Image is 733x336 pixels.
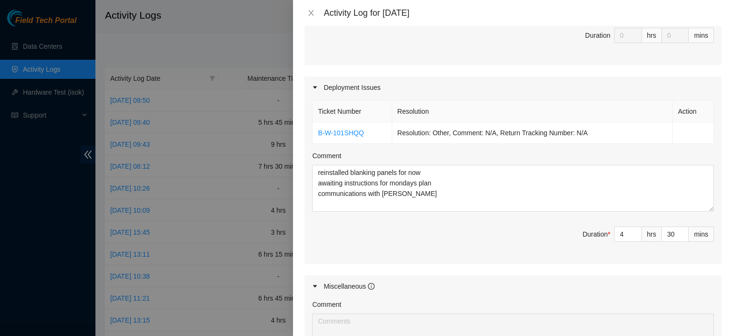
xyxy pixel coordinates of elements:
span: caret-right [312,283,318,289]
td: Resolution: Other, Comment: N/A, Return Tracking Number: N/A [392,122,673,144]
div: Activity Log for [DATE] [324,8,722,18]
div: Deployment Issues [304,76,722,98]
label: Comment [312,299,341,310]
div: mins [689,28,714,43]
th: Action [673,101,714,122]
button: Close [304,9,318,18]
div: Miscellaneous [324,281,375,292]
span: caret-right [312,85,318,90]
div: Duration [583,229,610,239]
th: Resolution [392,101,673,122]
div: hrs [642,28,662,43]
div: Miscellaneous info-circle [304,275,722,297]
div: hrs [642,227,662,242]
div: mins [689,227,714,242]
label: Comment [312,151,341,161]
th: Ticket Number [313,101,392,122]
textarea: Comment [312,165,714,212]
span: info-circle [368,283,375,290]
div: Duration [585,30,610,41]
a: B-W-101SHQQ [318,129,364,137]
span: close [307,9,315,17]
